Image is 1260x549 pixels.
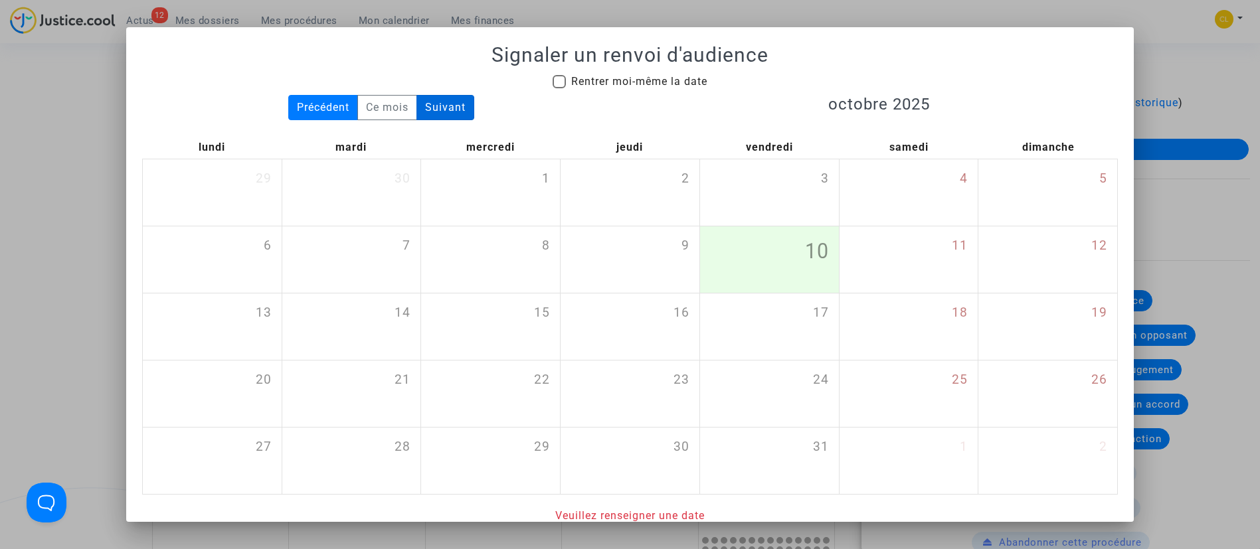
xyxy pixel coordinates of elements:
[674,437,689,457] span: 30
[840,159,978,226] div: samedi octobre 4
[395,303,410,323] span: 14
[561,293,699,360] div: jeudi octobre 16
[681,236,689,256] span: 9
[1091,370,1107,390] span: 26
[416,95,474,120] div: Suivant
[282,428,421,494] div: mardi octobre 28
[840,360,978,427] div: samedi octobre 25
[700,293,839,360] div: vendredi octobre 17
[256,437,272,457] span: 27
[534,303,550,323] span: 15
[840,428,978,494] div: samedi novembre 1
[534,370,550,390] span: 22
[542,169,550,189] span: 1
[421,159,560,226] div: mercredi octobre 1
[421,136,561,159] div: mercredi
[542,236,550,256] span: 8
[561,360,699,427] div: jeudi octobre 23
[561,136,700,159] div: jeudi
[700,428,839,494] div: vendredi octobre 31
[142,136,282,159] div: lundi
[288,95,358,120] div: Précédent
[561,428,699,494] div: jeudi octobre 30
[571,75,707,88] span: Rentrer moi-même la date
[1091,236,1107,256] span: 12
[978,293,1117,360] div: dimanche octobre 19
[561,159,699,226] div: jeudi octobre 2
[264,236,272,256] span: 6
[700,226,839,293] div: vendredi octobre 10
[700,159,839,226] div: vendredi octobre 3
[978,136,1118,159] div: dimanche
[142,43,1119,67] h1: Signaler un renvoi d'audience
[813,303,829,323] span: 17
[282,293,421,360] div: mardi octobre 14
[978,360,1117,427] div: dimanche octobre 26
[681,169,689,189] span: 2
[978,159,1117,226] div: dimanche octobre 5
[143,293,282,360] div: lundi octobre 13
[960,437,968,457] span: 1
[821,169,829,189] span: 3
[640,95,1119,114] h3: octobre 2025
[839,136,978,159] div: samedi
[421,293,560,360] div: mercredi octobre 15
[143,360,282,427] div: lundi octobre 20
[952,303,968,323] span: 18
[256,370,272,390] span: 20
[395,437,410,457] span: 28
[699,136,839,159] div: vendredi
[143,428,282,494] div: lundi octobre 27
[561,226,699,293] div: jeudi octobre 9
[978,428,1117,494] div: dimanche novembre 2
[1091,303,1107,323] span: 19
[282,226,421,293] div: mardi octobre 7
[282,136,421,159] div: mardi
[960,169,968,189] span: 4
[357,95,417,120] div: Ce mois
[805,236,829,267] span: 10
[674,303,689,323] span: 16
[840,293,978,360] div: samedi octobre 18
[282,159,421,226] div: mardi septembre 30
[421,226,560,293] div: mercredi octobre 8
[395,370,410,390] span: 21
[256,303,272,323] span: 13
[534,437,550,457] span: 29
[282,360,421,427] div: mardi octobre 21
[421,360,560,427] div: mercredi octobre 22
[674,370,689,390] span: 23
[840,226,978,293] div: samedi octobre 11
[813,370,829,390] span: 24
[143,226,282,293] div: lundi octobre 6
[143,159,282,226] div: lundi septembre 29
[813,437,829,457] span: 31
[403,236,410,256] span: 7
[700,360,839,427] div: vendredi octobre 24
[1099,169,1107,189] span: 5
[27,483,66,522] iframe: Help Scout Beacon - Open
[1099,437,1107,457] span: 2
[978,226,1117,293] div: dimanche octobre 12
[395,169,410,189] span: 30
[555,509,705,522] span: Veuillez renseigner une date
[256,169,272,189] span: 29
[952,370,968,390] span: 25
[952,236,968,256] span: 11
[421,428,560,494] div: mercredi octobre 29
